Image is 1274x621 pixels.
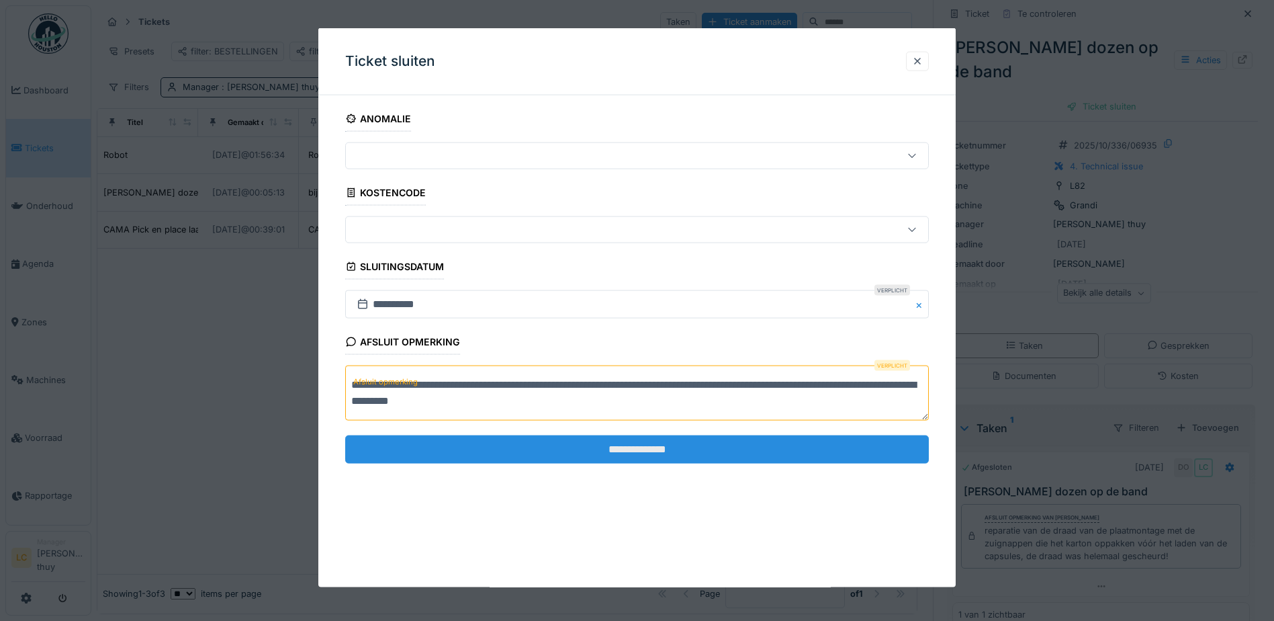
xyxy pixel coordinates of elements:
label: Afsluit opmerking [351,373,420,390]
button: Close [914,290,929,319]
h3: Ticket sluiten [345,53,435,70]
div: Verplicht [874,285,910,296]
div: Sluitingsdatum [345,257,444,280]
div: Verplicht [874,360,910,371]
div: Afsluit opmerking [345,332,460,355]
div: Anomalie [345,109,411,132]
div: Kostencode [345,183,426,206]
